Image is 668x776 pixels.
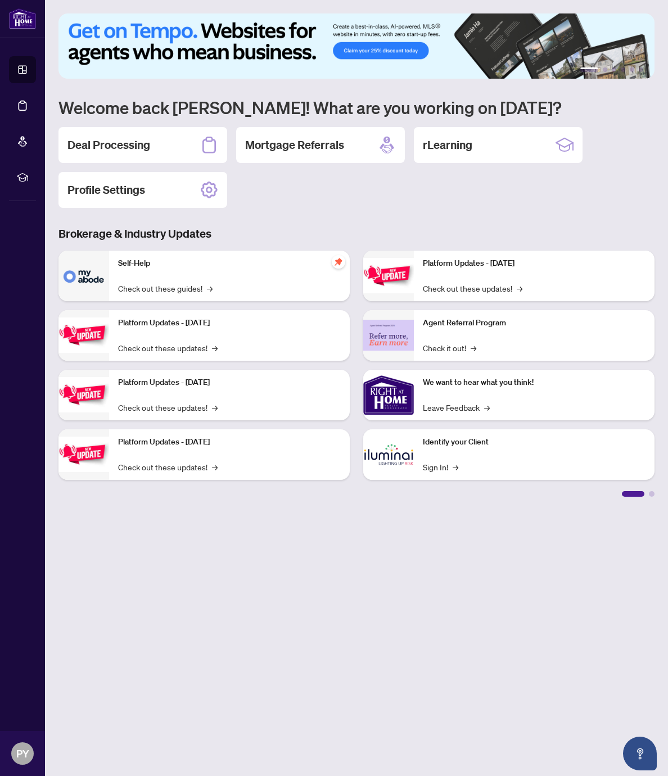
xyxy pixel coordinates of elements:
[423,342,476,354] a: Check it out!→
[212,401,218,414] span: →
[603,67,607,72] button: 2
[621,67,625,72] button: 4
[363,429,414,480] img: Identify your Client
[484,401,490,414] span: →
[118,317,341,329] p: Platform Updates - [DATE]
[363,258,414,293] img: Platform Updates - June 23, 2025
[118,461,218,473] a: Check out these updates!→
[212,461,218,473] span: →
[363,370,414,420] img: We want to hear what you think!
[67,137,150,153] h2: Deal Processing
[423,461,458,473] a: Sign In!→
[245,137,344,153] h2: Mortgage Referrals
[332,255,345,269] span: pushpin
[58,377,109,412] img: Platform Updates - July 21, 2025
[623,737,657,770] button: Open asap
[118,376,341,389] p: Platform Updates - [DATE]
[118,282,213,294] a: Check out these guides!→
[580,67,598,72] button: 1
[58,226,655,242] h3: Brokerage & Industry Updates
[207,282,213,294] span: →
[423,401,490,414] a: Leave Feedback→
[16,746,29,761] span: PY
[212,342,218,354] span: →
[58,13,655,79] img: Slide 0
[423,257,646,270] p: Platform Updates - [DATE]
[517,282,522,294] span: →
[423,436,646,448] p: Identify your Client
[423,137,472,153] h2: rLearning
[363,320,414,351] img: Agent Referral Program
[58,251,109,301] img: Self-Help
[630,67,634,72] button: 5
[118,436,341,448] p: Platform Updates - [DATE]
[423,317,646,329] p: Agent Referral Program
[58,317,109,353] img: Platform Updates - September 16, 2025
[423,282,522,294] a: Check out these updates!→
[639,67,643,72] button: 6
[453,461,458,473] span: →
[612,67,616,72] button: 3
[471,342,476,354] span: →
[423,376,646,389] p: We want to hear what you think!
[118,342,218,354] a: Check out these updates!→
[67,182,145,198] h2: Profile Settings
[118,257,341,270] p: Self-Help
[58,437,109,472] img: Platform Updates - July 8, 2025
[118,401,218,414] a: Check out these updates!→
[58,97,655,118] h1: Welcome back [PERSON_NAME]! What are you working on [DATE]?
[9,8,36,29] img: logo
